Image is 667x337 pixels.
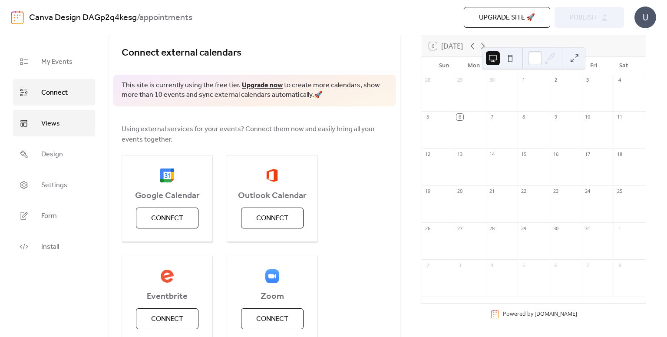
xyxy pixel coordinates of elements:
div: 1 [616,225,623,231]
span: Upgrade site 🚀 [479,13,535,23]
div: 8 [616,262,623,268]
span: Connect [41,86,68,99]
div: 21 [489,188,495,195]
span: Outlook Calendar [227,191,317,201]
div: Sun [429,57,459,74]
span: Settings [41,178,67,192]
div: 11 [616,114,623,120]
div: Sat [609,57,639,74]
img: outlook [266,168,278,182]
span: Connect [256,213,288,224]
div: Powered by [503,311,577,318]
button: Connect [136,208,198,228]
div: 20 [456,188,463,195]
span: Connect [151,213,183,224]
button: Connect [241,308,304,329]
a: Connect [13,79,95,106]
div: 19 [425,188,431,195]
span: Connect [256,314,288,324]
div: 9 [552,114,559,120]
div: Mon [459,57,489,74]
b: appointments [139,10,192,26]
div: 26 [425,225,431,231]
div: 12 [425,151,431,157]
div: 6 [456,114,463,120]
div: 13 [456,151,463,157]
div: 29 [520,225,527,231]
div: 23 [552,188,559,195]
a: Upgrade now [242,79,283,92]
span: This site is currently using the free tier. to create more calendars, show more than 10 events an... [122,81,387,100]
div: 8 [520,114,527,120]
span: Google Calendar [122,191,212,201]
span: Zoom [227,291,317,302]
button: Upgrade site 🚀 [464,7,550,28]
img: zoom [265,269,279,283]
button: Connect [136,308,198,329]
img: eventbrite [160,269,174,283]
div: 18 [616,151,623,157]
a: [DOMAIN_NAME] [535,311,577,318]
span: Connect [151,314,183,324]
div: 7 [489,114,495,120]
div: 22 [520,188,527,195]
img: google [160,168,174,182]
div: 27 [456,225,463,231]
div: 14 [489,151,495,157]
a: Design [13,141,95,167]
span: Eventbrite [122,291,212,302]
div: 5 [520,262,527,268]
div: 7 [584,262,591,268]
span: My Events [41,55,73,69]
a: Canva Design DAGp2q4kesg [29,10,137,26]
div: 24 [584,188,591,195]
a: Form [13,202,95,229]
span: Views [41,117,60,130]
img: logo [11,10,24,24]
div: U [634,7,656,28]
div: 3 [456,262,463,268]
div: 1 [520,77,527,83]
button: Connect [241,208,304,228]
div: 15 [520,151,527,157]
div: 10 [584,114,591,120]
a: Install [13,233,95,260]
div: 4 [616,77,623,83]
span: Form [41,209,57,223]
span: Install [41,240,59,254]
a: My Events [13,48,95,75]
div: 6 [552,262,559,268]
div: 16 [552,151,559,157]
div: 3 [584,77,591,83]
a: Views [13,110,95,136]
div: 28 [489,225,495,231]
div: 30 [552,225,559,231]
div: 2 [552,77,559,83]
span: Design [41,148,63,161]
div: 5 [425,114,431,120]
span: Connect external calendars [122,43,241,63]
b: / [137,10,139,26]
div: 2 [425,262,431,268]
div: Fri [579,57,609,74]
div: 17 [584,151,591,157]
div: 25 [616,188,623,195]
div: 28 [425,77,431,83]
div: 31 [584,225,591,231]
span: Using external services for your events? Connect them now and easily bring all your events together. [122,124,387,145]
div: 4 [489,262,495,268]
div: 29 [456,77,463,83]
div: 30 [489,77,495,83]
a: Settings [13,172,95,198]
